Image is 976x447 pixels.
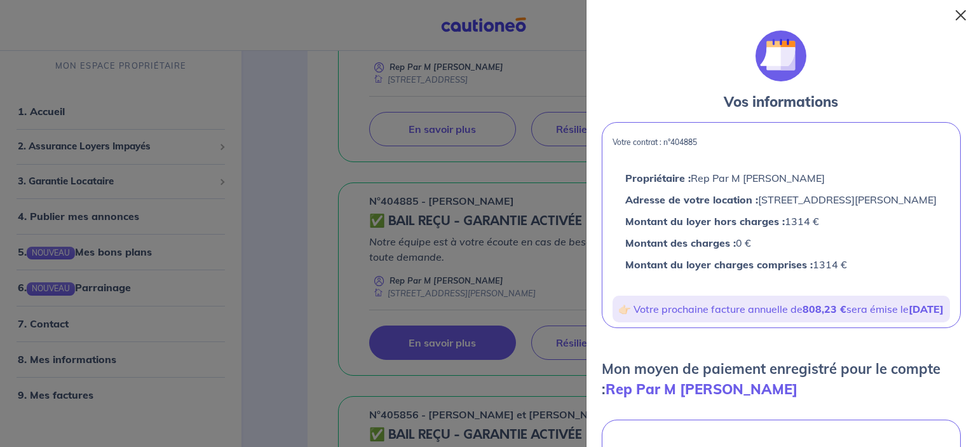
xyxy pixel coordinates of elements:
[625,170,937,186] p: Rep Par M [PERSON_NAME]
[625,256,937,273] p: 1314 €
[803,303,846,315] strong: 808,23 €
[625,191,937,208] p: [STREET_ADDRESS][PERSON_NAME]
[625,258,813,271] strong: Montant du loyer charges comprises :
[618,301,945,317] p: 👉🏻 Votre prochaine facture annuelle de sera émise le
[625,213,937,230] p: 1314 €
[625,193,758,206] strong: Adresse de votre location :
[951,5,971,25] button: Close
[613,138,950,147] p: Votre contrat : n°404885
[756,31,806,81] img: illu_calendar.svg
[606,380,797,398] strong: Rep Par M [PERSON_NAME]
[625,215,785,228] strong: Montant du loyer hors charges :
[602,359,961,399] p: Mon moyen de paiement enregistré pour le compte :
[625,172,691,184] strong: Propriétaire :
[625,235,937,251] p: 0 €
[625,237,736,249] strong: Montant des charges :
[909,303,944,315] strong: [DATE]
[724,93,838,111] strong: Vos informations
